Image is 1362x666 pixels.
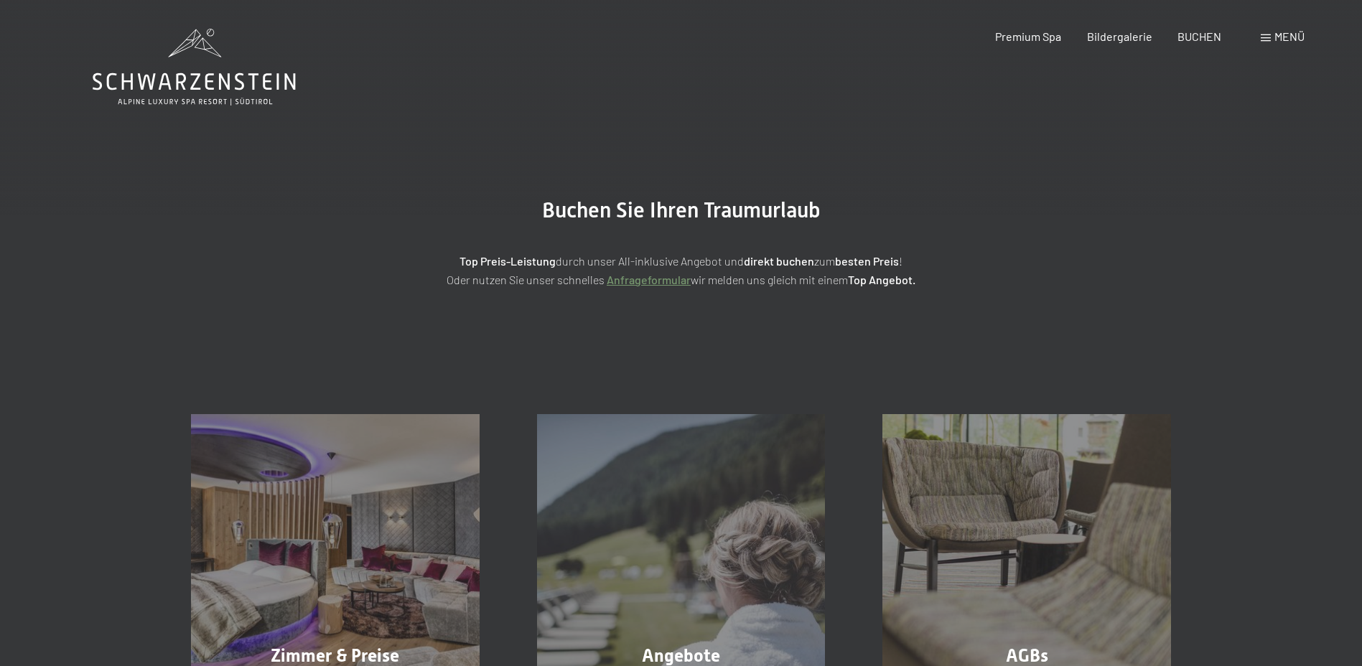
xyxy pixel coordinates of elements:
strong: besten Preis [835,254,899,268]
span: Zimmer & Preise [271,645,399,666]
span: AGBs [1006,645,1048,666]
p: durch unser All-inklusive Angebot und zum ! Oder nutzen Sie unser schnelles wir melden uns gleich... [322,252,1040,289]
span: Buchen Sie Ihren Traumurlaub [542,197,821,222]
strong: Top Preis-Leistung [460,254,556,268]
a: Bildergalerie [1087,29,1152,43]
strong: direkt buchen [744,254,814,268]
a: Anfrageformular [607,273,691,286]
span: Angebote [642,645,720,666]
a: Premium Spa [995,29,1061,43]
span: Menü [1274,29,1305,43]
a: BUCHEN [1177,29,1221,43]
strong: Top Angebot. [848,273,915,286]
